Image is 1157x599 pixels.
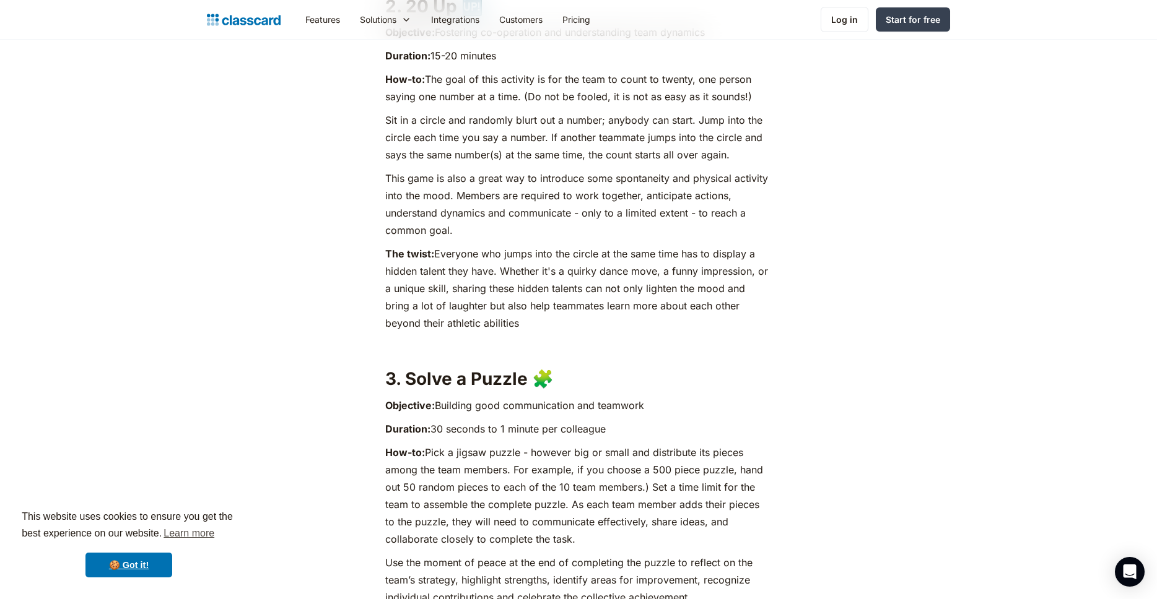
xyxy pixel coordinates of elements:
[385,50,430,62] strong: Duration:
[10,498,248,589] div: cookieconsent
[350,6,421,33] div: Solutions
[385,399,435,412] strong: Objective:
[385,73,425,85] strong: How-to:
[85,553,172,577] a: dismiss cookie message
[385,444,771,548] p: Pick a jigsaw puzzle - however big or small and distribute its pieces among the team members. For...
[385,420,771,437] p: 30 seconds to 1 minute per colleague
[162,524,216,543] a: learn more about cookies
[22,509,236,543] span: This website uses cookies to ensure you get the best experience on our website.
[385,47,771,64] p: 15-20 minutes
[385,368,554,389] strong: 3. Solve a Puzzle 🧩
[821,7,868,32] a: Log in
[886,13,940,26] div: Start for free
[385,338,771,355] p: ‍
[876,7,950,32] a: Start for free
[421,6,489,33] a: Integrations
[385,446,425,459] strong: How-to:
[489,6,552,33] a: Customers
[385,245,771,332] p: Everyone who jumps into the circle at the same time has to display a hidden talent they have. Whe...
[552,6,600,33] a: Pricing
[385,71,771,105] p: The goal of this activity is for the team to count to twenty, one person saying one number at a t...
[385,111,771,163] p: Sit in a circle and randomly blurt out a number; anybody can start. Jump into the circle each tim...
[360,13,396,26] div: Solutions
[385,397,771,414] p: Building good communication and teamwork
[385,170,771,239] p: This game is also a great way to introduce some spontaneity and physical activity into the mood. ...
[385,423,430,435] strong: Duration:
[385,248,434,260] strong: The twist:
[295,6,350,33] a: Features
[831,13,858,26] div: Log in
[207,11,281,28] a: home
[1115,557,1145,587] div: Open Intercom Messenger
